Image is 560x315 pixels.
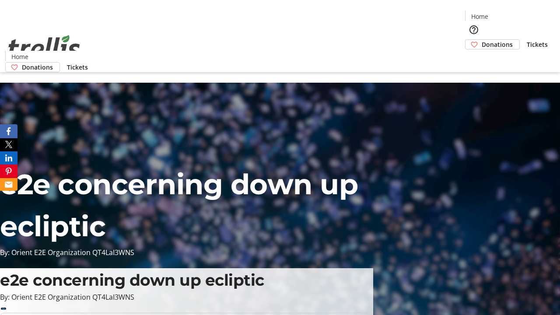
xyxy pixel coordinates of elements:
span: Donations [22,63,53,72]
img: Orient E2E Organization QT4LaI3WNS's Logo [5,25,83,69]
span: Home [471,12,488,21]
a: Tickets [520,40,555,49]
a: Home [465,12,493,21]
a: Donations [465,39,520,49]
span: Home [11,52,28,61]
button: Cart [465,49,483,67]
a: Donations [5,62,60,72]
button: Help [465,21,483,38]
span: Donations [482,40,513,49]
a: Tickets [60,63,95,72]
a: Home [6,52,34,61]
span: Tickets [67,63,88,72]
span: Tickets [527,40,548,49]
